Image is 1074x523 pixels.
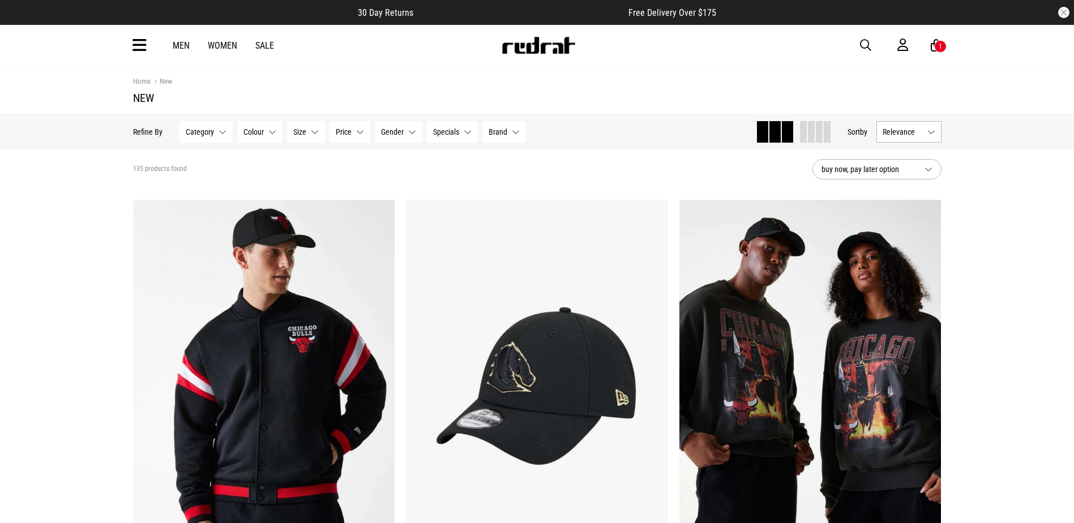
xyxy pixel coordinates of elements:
[501,37,576,54] img: Redrat logo
[821,162,915,176] span: buy now, pay later option
[883,127,923,136] span: Relevance
[133,165,187,174] span: 135 products found
[255,40,274,51] a: Sale
[208,40,237,51] a: Women
[336,127,352,136] span: Price
[179,121,233,143] button: Category
[330,121,370,143] button: Price
[237,121,283,143] button: Colour
[293,127,306,136] span: Size
[186,127,214,136] span: Category
[381,127,404,136] span: Gender
[151,77,172,88] a: New
[628,7,716,18] span: Free Delivery Over $175
[489,127,507,136] span: Brand
[436,7,606,18] iframe: Customer reviews powered by Trustpilot
[375,121,422,143] button: Gender
[243,127,264,136] span: Colour
[133,91,942,105] h1: New
[876,121,942,143] button: Relevance
[287,121,325,143] button: Size
[427,121,478,143] button: Specials
[133,127,162,136] p: Refine By
[848,125,867,139] button: Sortby
[133,77,151,85] a: Home
[939,42,942,50] div: 1
[860,127,867,136] span: by
[358,7,413,18] span: 30 Day Returns
[812,159,942,179] button: buy now, pay later option
[173,40,190,51] a: Men
[482,121,526,143] button: Brand
[931,40,942,52] a: 1
[433,127,459,136] span: Specials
